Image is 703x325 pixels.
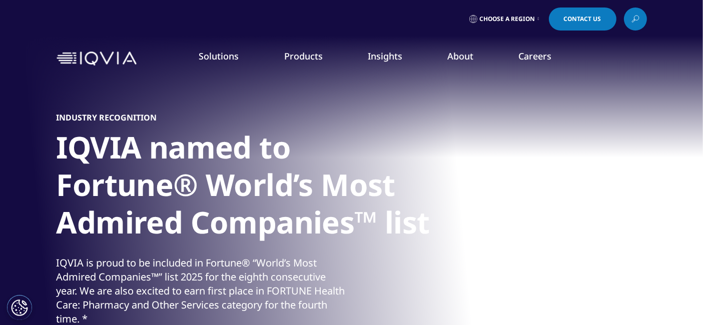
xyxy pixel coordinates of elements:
a: Careers [518,50,551,62]
h1: IQVIA named to Fortune® World’s Most Admired Companies™ list [57,128,432,247]
a: Insights [368,50,402,62]
span: Choose a Region [480,15,535,23]
a: Solutions [199,50,239,62]
span: Contact Us [564,16,601,22]
h5: Industry Recognition [57,112,157,122]
a: Products [284,50,323,62]
nav: Primary [141,35,647,82]
a: About [447,50,473,62]
img: IQVIA Healthcare Information Technology and Pharma Clinical Research Company [57,51,137,66]
a: Contact Us [549,7,616,30]
button: Cookies Settings [7,295,32,320]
